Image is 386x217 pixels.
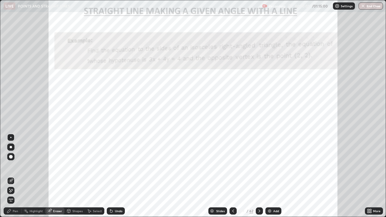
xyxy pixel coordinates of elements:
div: Slides [216,209,225,212]
div: Add [273,209,279,212]
div: 39 [239,209,245,213]
button: End Class [359,2,383,10]
img: recording.375f2c34.svg [262,4,267,8]
img: end-class-cross [361,4,365,8]
img: add-slide-button [267,209,272,213]
p: Recording [268,4,285,8]
div: 62 [249,208,253,214]
div: More [373,209,381,212]
p: POINTS AND STRAIGHT LINES [18,4,70,8]
p: Settings [341,5,353,8]
div: Select [93,209,102,212]
div: Undo [115,209,122,212]
div: Highlight [30,209,43,212]
div: Pen [13,209,18,212]
img: class-settings-icons [335,4,340,8]
div: Shapes [72,209,83,212]
div: Eraser [53,209,62,212]
span: Erase all [8,198,14,202]
p: LIVE [5,4,14,8]
div: / [246,209,248,213]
